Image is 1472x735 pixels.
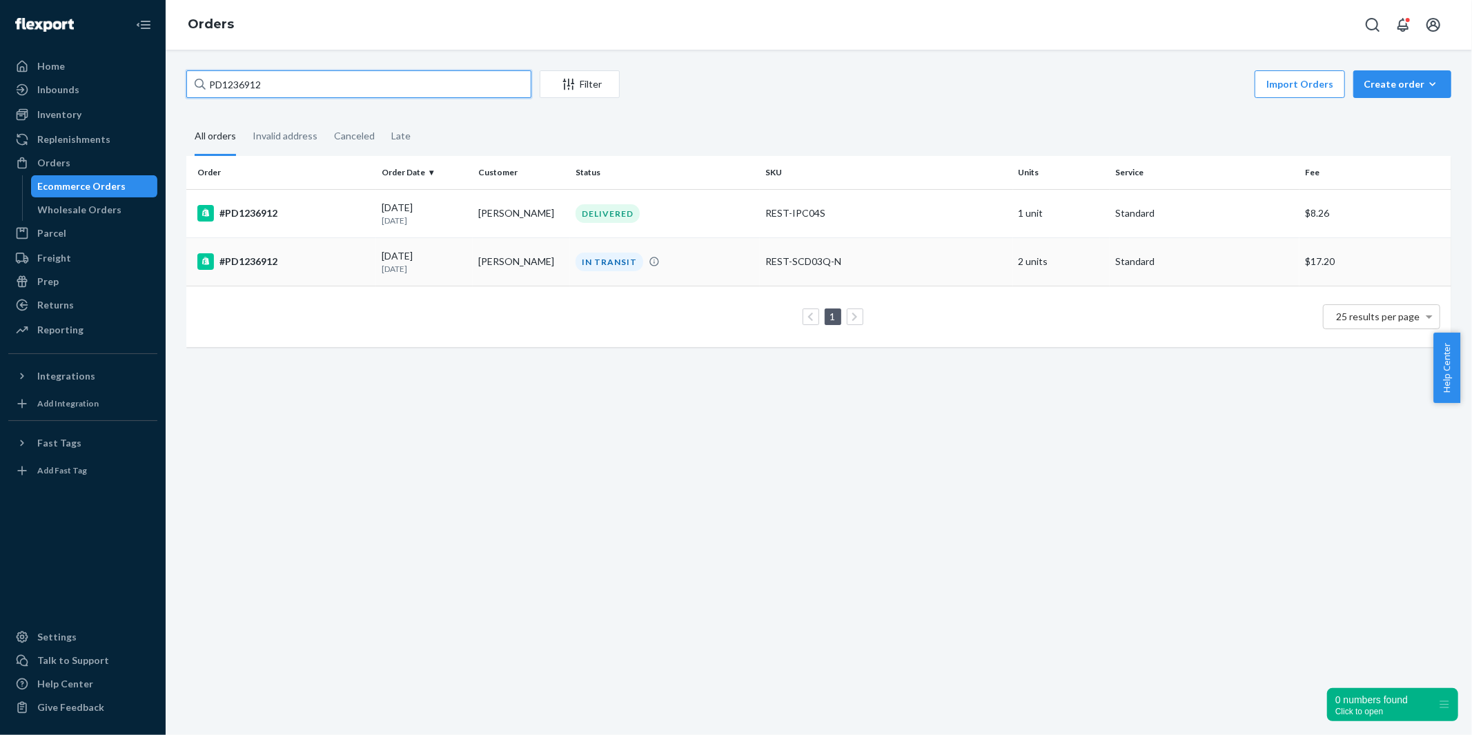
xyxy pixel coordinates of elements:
div: Filter [540,77,619,91]
div: Customer [478,166,565,178]
a: Settings [8,626,157,648]
a: Wholesale Orders [31,199,158,221]
button: Open Search Box [1359,11,1386,39]
th: Order Date [376,156,473,189]
td: $17.20 [1299,237,1451,286]
div: Freight [37,251,71,265]
div: [DATE] [382,201,468,226]
div: Give Feedback [37,700,104,714]
span: 25 results per page [1337,311,1420,322]
div: Replenishments [37,133,110,146]
input: Search orders [186,70,531,98]
div: Add Integration [37,398,99,409]
th: Status [570,156,760,189]
div: Talk to Support [37,654,109,667]
div: Inbounds [37,83,79,97]
a: Talk to Support [8,649,157,672]
a: Ecommerce Orders [31,175,158,197]
button: Fast Tags [8,432,157,454]
div: REST-IPC04S [765,206,1008,220]
a: Parcel [8,222,157,244]
button: Integrations [8,365,157,387]
ol: breadcrumbs [177,5,245,45]
p: [DATE] [382,215,468,226]
a: Prep [8,271,157,293]
div: IN TRANSIT [576,253,643,271]
div: Wholesale Orders [38,203,122,217]
th: Units [1013,156,1110,189]
p: Standard [1115,255,1294,268]
div: Fast Tags [37,436,81,450]
div: Late [391,118,411,154]
a: Add Fast Tag [8,460,157,482]
p: [DATE] [382,263,468,275]
a: Inbounds [8,79,157,101]
div: Inventory [37,108,81,121]
div: Ecommerce Orders [38,179,126,193]
td: 1 unit [1013,189,1110,237]
td: 2 units [1013,237,1110,286]
div: #PD1236912 [197,205,371,222]
div: Integrations [37,369,95,383]
th: Order [186,156,376,189]
td: [PERSON_NAME] [473,237,570,286]
a: Reporting [8,319,157,341]
button: Give Feedback [8,696,157,718]
button: Import Orders [1255,70,1345,98]
div: Returns [37,298,74,312]
a: Home [8,55,157,77]
th: SKU [760,156,1013,189]
div: Parcel [37,226,66,240]
div: All orders [195,118,236,156]
img: Flexport logo [15,18,74,32]
a: Add Integration [8,393,157,415]
button: Open account menu [1420,11,1447,39]
td: $8.26 [1299,189,1451,237]
div: REST-SCD03Q-N [765,255,1008,268]
div: Help Center [37,677,93,691]
button: Filter [540,70,620,98]
a: Freight [8,247,157,269]
div: Reporting [37,323,84,337]
a: Orders [8,152,157,174]
button: Help Center [1433,333,1460,403]
a: Help Center [8,673,157,695]
a: Orders [188,17,234,32]
button: Create order [1353,70,1451,98]
div: Orders [37,156,70,170]
div: Add Fast Tag [37,464,87,476]
div: Canceled [334,118,375,154]
a: Replenishments [8,128,157,150]
a: Page 1 is your current page [827,311,838,322]
div: Create order [1364,77,1441,91]
div: DELIVERED [576,204,640,223]
div: Settings [37,630,77,644]
th: Service [1110,156,1299,189]
div: Home [37,59,65,73]
div: Invalid address [253,118,317,154]
div: Prep [37,275,59,288]
a: Inventory [8,104,157,126]
p: Standard [1115,206,1294,220]
th: Fee [1299,156,1451,189]
button: Close Navigation [130,11,157,39]
div: #PD1236912 [197,253,371,270]
td: [PERSON_NAME] [473,189,570,237]
div: [DATE] [382,249,468,275]
button: Open notifications [1389,11,1417,39]
a: Returns [8,294,157,316]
